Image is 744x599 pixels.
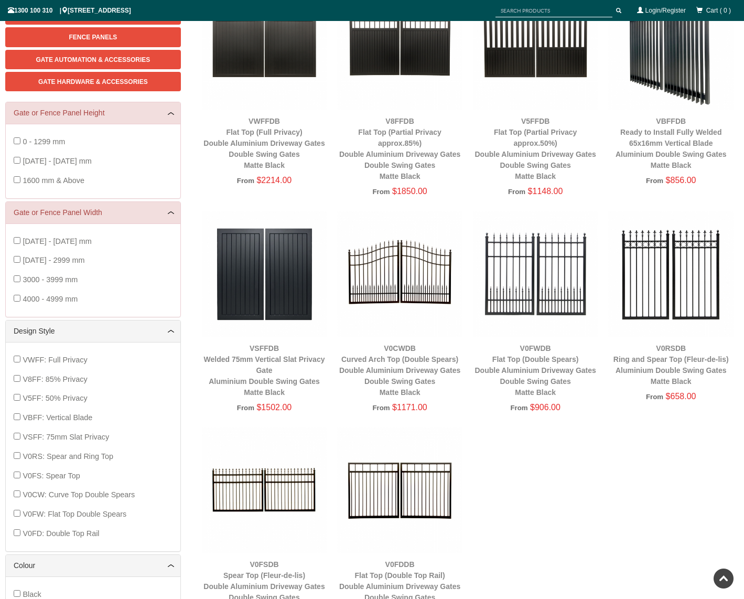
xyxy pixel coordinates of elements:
[23,529,99,538] span: V0FD: Double Top Rail
[372,188,390,196] span: From
[23,375,87,383] span: V8FF: 85% Privacy
[36,56,150,63] span: Gate Automation & Accessories
[23,590,41,598] span: Black
[23,275,78,284] span: 3000 - 3999 mm
[530,403,560,412] span: $906.00
[475,344,596,397] a: V0FWDBFlat Top (Double Spears)Double Aluminium Driveway GatesDouble Swing GatesMatte Black
[23,413,92,422] span: VBFF: Vertical Blade
[5,50,181,69] a: Gate Automation & Accessories
[23,157,91,165] span: [DATE] - [DATE] mm
[666,176,696,185] span: $856.00
[14,326,172,337] a: Design Style
[14,207,172,218] a: Gate or Fence Panel Width
[202,427,327,553] img: V0FSDB - Spear Top (Fleur-de-lis) - Double Aluminium Driveway Gates - Double Swing Gates - Matte ...
[23,510,126,518] span: V0FW: Flat Top Double Spears
[337,427,462,553] img: V0FDDB - Flat Top (Double Top Rail) - Double Aluminium Driveway Gates - Double Swing Gates - Matt...
[473,211,598,337] img: V0FWDB - Flat Top (Double Spears) - Double Aluminium Driveway Gates - Double Swing Gates - Matte ...
[23,176,84,185] span: 1600 mm & Above
[23,433,109,441] span: VSFF: 75mm Slat Privacy
[392,403,427,412] span: $1171.00
[237,404,254,412] span: From
[475,117,596,180] a: V5FFDBFlat Top (Partial Privacy approx.50%)Double Aluminium Driveway GatesDouble Swing GatesMatte...
[23,137,65,146] span: 0 - 1299 mm
[5,72,181,91] a: Gate Hardware & Accessories
[23,356,87,364] span: VWFF: Full Privacy
[510,404,527,412] span: From
[339,117,460,180] a: V8FFDBFlat Top (Partial Privacy approx.85%)Double Aluminium Driveway GatesDouble Swing GatesMatte...
[23,256,84,264] span: [DATE] - 2999 mm
[237,177,254,185] span: From
[534,318,744,562] iframe: LiveChat chat widget
[23,237,91,245] span: [DATE] - [DATE] mm
[14,560,172,571] a: Colour
[23,472,80,480] span: V0FS: Spear Top
[69,34,117,41] span: Fence Panels
[23,490,135,499] span: V0CW: Curve Top Double Spears
[372,404,390,412] span: From
[23,452,113,461] span: V0RS: Spear and Ring Top
[339,344,460,397] a: V0CWDBCurved Arch Top (Double Spears)Double Aluminium Driveway GatesDouble Swing GatesMatte Black
[608,211,734,337] img: V0RSDB - Ring and Spear Top (Fleur-de-lis) - Aluminium Double Swing Gates - Matte Black - Gate Wa...
[38,78,148,85] span: Gate Hardware & Accessories
[616,117,727,169] a: VBFFDBReady to Install Fully Welded 65x16mm Vertical BladeAluminium Double Swing GatesMatte Black
[508,188,525,196] span: From
[645,7,686,14] a: Login/Register
[706,7,731,14] span: Cart ( 0 )
[8,7,131,14] span: 1300 100 310 | [STREET_ADDRESS]
[256,403,292,412] span: $1502.00
[204,344,325,397] a: VSFFDBWelded 75mm Vertical Slat Privacy GateAluminium Double Swing GatesMatte Black
[23,295,78,303] span: 4000 - 4999 mm
[528,187,563,196] span: $1148.00
[337,211,462,337] img: V0CWDB - Curved Arch Top (Double Spears) - Double Aluminium Driveway Gates - Double Swing Gates -...
[392,187,427,196] span: $1850.00
[202,211,327,337] img: VSFFDB - Welded 75mm Vertical Slat Privacy Gate - Aluminium Double Swing Gates - Matte Black - Ga...
[646,177,663,185] span: From
[203,117,325,169] a: VWFFDBFlat Top (Full Privacy)Double Aluminium Driveway GatesDouble Swing GatesMatte Black
[495,4,612,17] input: SEARCH PRODUCTS
[5,27,181,47] a: Fence Panels
[256,176,292,185] span: $2214.00
[14,108,172,119] a: Gate or Fence Panel Height
[23,394,87,402] span: V5FF: 50% Privacy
